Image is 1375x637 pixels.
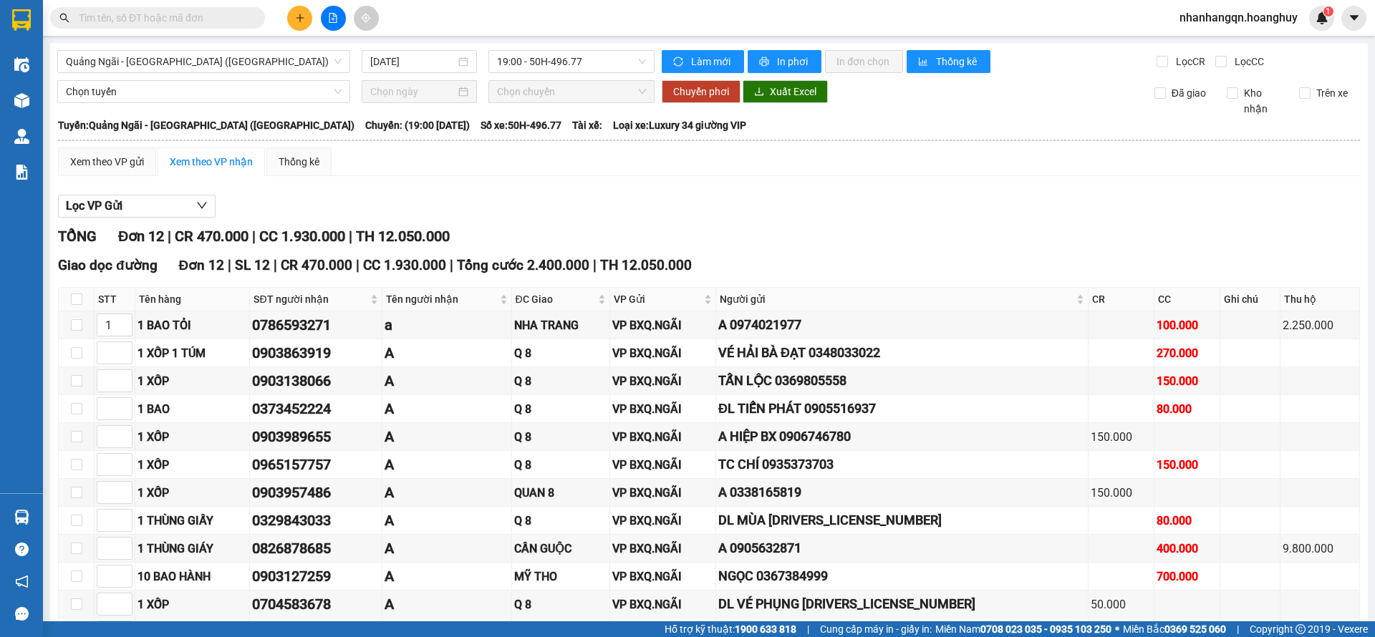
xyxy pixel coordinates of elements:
span: printer [759,57,771,68]
button: bar-chartThống kê [907,50,990,73]
input: 12/09/2025 [370,54,455,69]
div: A [385,565,508,588]
span: ⚪️ [1115,626,1119,632]
div: TC CHÍ 0935373703 [718,454,1086,475]
div: VÉ HẢI BÀ ĐẠT 0348033022 [718,343,1086,363]
td: A [382,339,511,367]
div: Q 8 [514,344,608,362]
div: 150.000 [1091,428,1152,446]
span: copyright [1296,624,1306,634]
div: 150.000 [1157,456,1217,474]
td: 0373452224 [250,395,382,423]
span: Trên xe [1311,85,1354,101]
td: A [382,395,511,423]
span: Đơn 12 [179,257,225,273]
span: | [228,257,231,273]
b: Tuyến: Quảng Ngãi - [GEOGRAPHIC_DATA] ([GEOGRAPHIC_DATA]) [58,120,354,131]
span: bar-chart [918,57,930,68]
span: SĐT người nhận [254,291,367,307]
span: | [807,621,809,637]
span: Chuyến: (19:00 [DATE]) [365,117,470,133]
img: warehouse-icon [14,93,29,108]
span: message [15,607,29,621]
td: A [382,479,511,507]
span: Chọn tuyến [66,81,342,102]
td: 0329843033 [250,507,382,535]
div: A [385,454,508,476]
span: Cung cấp máy in - giấy in: [820,621,932,637]
div: VP BXQ.NGÃI [612,428,713,446]
span: Đã giao [1166,85,1212,101]
div: Xem theo VP nhận [170,154,253,170]
div: Q 8 [514,456,608,474]
td: VP BXQ.NGÃI [610,590,716,618]
div: 0903863919 [252,342,380,364]
button: Lọc VP Gửi [58,195,216,218]
span: Miền Bắc [1123,621,1226,637]
span: Kho nhận [1238,85,1288,117]
div: VP BXQ.NGÃI [612,484,713,502]
td: A [382,423,511,451]
div: Thống kê [279,154,319,170]
button: downloadXuất Excel [743,80,828,103]
span: Chọn chuyến [497,81,646,102]
span: | [356,257,360,273]
div: 80.000 [1157,512,1217,530]
span: Số xe: 50H-496.77 [481,117,561,133]
span: SL 12 [235,257,270,273]
button: file-add [321,6,346,31]
div: A 0338165819 [718,482,1086,502]
span: Hỗ trợ kỹ thuật: [665,621,796,637]
div: 80.000 [1157,400,1217,418]
span: Xuất Excel [770,84,816,99]
div: A [385,370,508,392]
td: 0704583678 [250,590,382,618]
span: TH 12.050.000 [600,257,692,273]
div: 50.000 [1091,595,1152,613]
div: NHA TRANG [514,316,608,334]
strong: 0369 525 060 [1164,623,1226,635]
span: Lọc CR [1170,54,1207,69]
div: 9.800.000 [1283,540,1357,558]
div: 1 BAO TỎI [137,316,247,334]
span: caret-down [1348,11,1361,24]
td: A [382,535,511,563]
div: Xem theo VP gửi [70,154,144,170]
div: MỸ THO [514,568,608,585]
div: Q 8 [514,512,608,530]
span: VP Gửi [614,291,701,307]
div: Q 8 [514,372,608,390]
button: Chuyển phơi [662,80,740,103]
span: nhanhangqn.hoanghuy [1168,9,1309,26]
span: download [754,87,764,98]
span: | [274,257,277,273]
div: A [385,398,508,420]
td: VP BXQ.NGÃI [610,423,716,451]
div: a [385,314,508,336]
th: CR [1089,288,1154,311]
td: 0903989655 [250,423,382,451]
td: A [382,590,511,618]
div: 0903989655 [252,426,380,448]
div: CẦN GUỘC [514,540,608,558]
div: 1 XỐP [137,484,247,502]
div: 1 XỐP [137,456,247,474]
span: Miền Nam [935,621,1111,637]
div: 0903127259 [252,565,380,588]
input: Chọn ngày [370,84,455,99]
span: CC 1.930.000 [259,228,345,245]
img: logo-vxr [12,9,31,31]
img: warehouse-icon [14,57,29,72]
input: Tìm tên, số ĐT hoặc mã đơn [79,10,248,26]
td: VP BXQ.NGÃI [610,311,716,339]
td: 0903127259 [250,563,382,590]
div: Q 8 [514,400,608,418]
span: Làm mới [691,54,733,69]
span: aim [361,13,371,23]
div: A [385,593,508,616]
span: CR 470.000 [175,228,249,245]
button: printerIn phơi [748,50,821,73]
div: 0786593271 [252,314,380,336]
td: 0903138066 [250,367,382,395]
span: ĐC Giao [516,291,596,307]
